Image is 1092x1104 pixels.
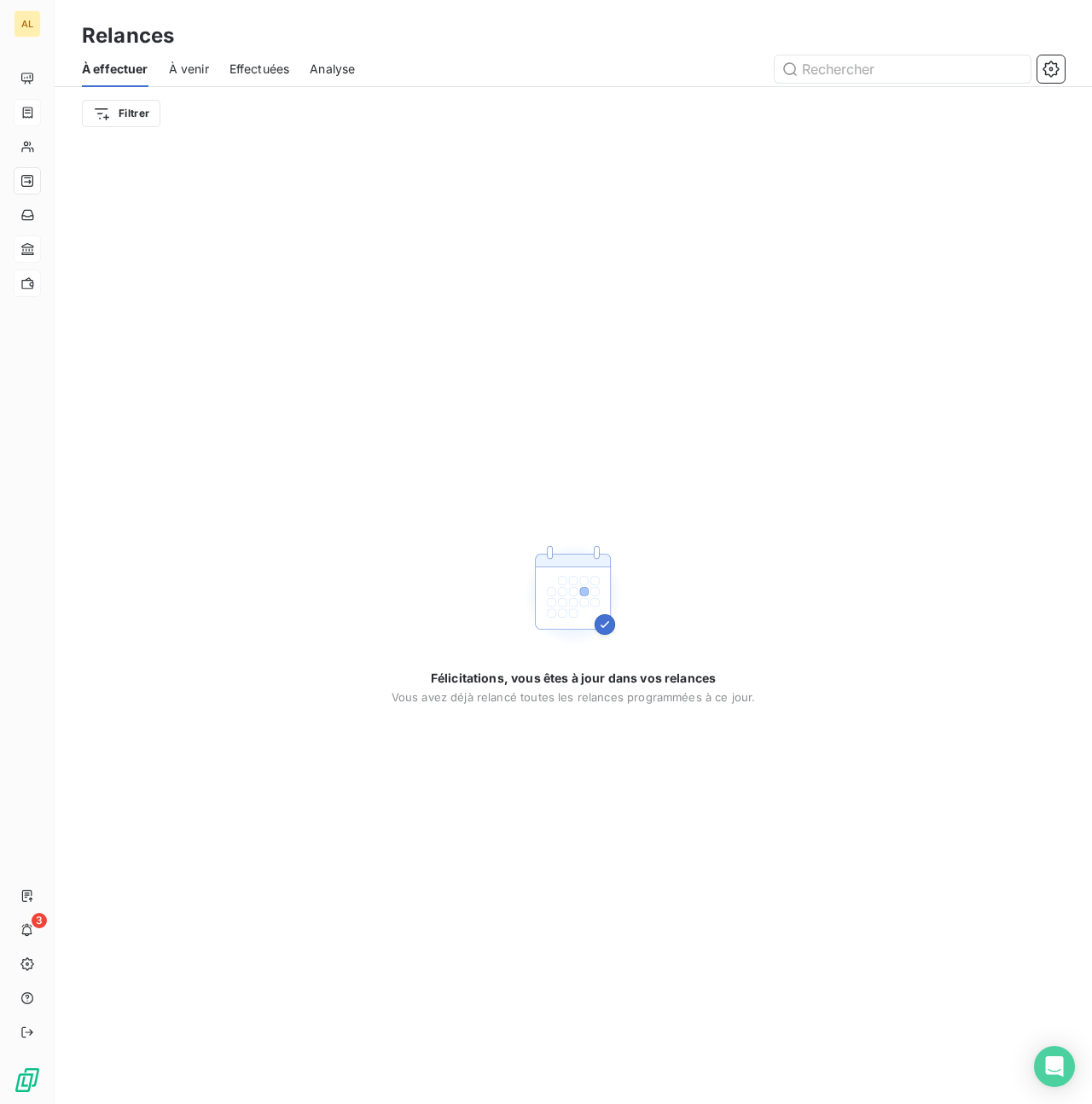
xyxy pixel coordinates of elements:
div: AL [14,10,41,38]
span: Félicitations, vous êtes à jour dans vos relances [431,670,716,687]
span: À effectuer [82,61,148,78]
span: 3 [32,913,47,928]
span: À venir [169,61,209,78]
span: Vous avez déjà relancé toutes les relances programmées à ce jour. [392,690,756,704]
span: Analyse [310,61,355,78]
img: Empty state [519,540,628,649]
span: Effectuées [229,61,290,78]
img: Logo LeanPay [14,1066,41,1094]
input: Rechercher [775,55,1031,83]
button: Filtrer [82,100,160,127]
h3: Relances [82,20,174,51]
div: Open Intercom Messenger [1034,1046,1075,1087]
